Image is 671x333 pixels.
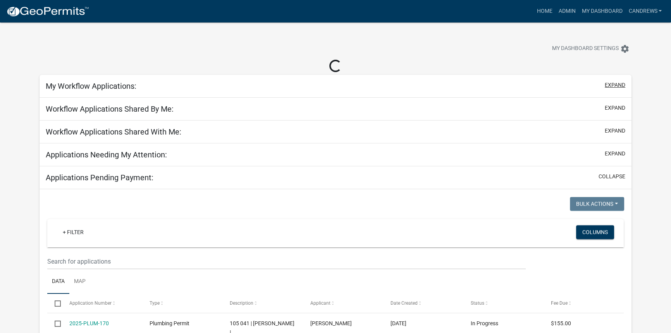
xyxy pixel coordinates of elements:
a: + Filter [57,225,90,239]
a: My Dashboard [578,4,625,19]
a: Home [533,4,555,19]
span: Plumbing Permit [150,320,189,326]
button: My Dashboard Settingssettings [546,41,636,56]
span: Date Created [391,300,418,306]
span: Status [471,300,484,306]
span: 08/21/2025 [391,320,406,326]
button: collapse [599,173,625,181]
datatable-header-cell: Application Number [62,294,142,312]
datatable-header-cell: Type [142,294,222,312]
datatable-header-cell: Select [47,294,62,312]
span: Fee Due [551,300,568,306]
button: expand [605,81,625,89]
i: settings [620,44,630,53]
datatable-header-cell: Date Created [383,294,463,312]
span: Description [230,300,253,306]
datatable-header-cell: Fee Due [544,294,624,312]
a: 2025-PLUM-170 [69,320,109,326]
span: Application Number [69,300,112,306]
a: Admin [555,4,578,19]
input: Search for applications [47,254,526,269]
h5: Workflow Applications Shared By Me: [46,104,174,114]
h5: Workflow Applications Shared With Me: [46,127,181,136]
button: expand [605,104,625,112]
h5: Applications Needing My Attention: [46,150,167,159]
datatable-header-cell: Status [463,294,543,312]
span: $155.00 [551,320,571,326]
button: expand [605,150,625,158]
button: Columns [576,225,614,239]
span: Jay Grimes [310,320,351,326]
a: Map [69,269,90,294]
span: My Dashboard Settings [552,44,619,53]
h5: My Workflow Applications: [46,81,136,91]
button: Bulk Actions [570,197,624,211]
span: Type [150,300,160,306]
button: expand [605,127,625,135]
datatable-header-cell: Applicant [303,294,383,312]
datatable-header-cell: Description [222,294,303,312]
a: candrews [625,4,665,19]
span: Applicant [310,300,330,306]
h5: Applications Pending Payment: [46,173,153,182]
a: Data [47,269,69,294]
span: In Progress [471,320,498,326]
